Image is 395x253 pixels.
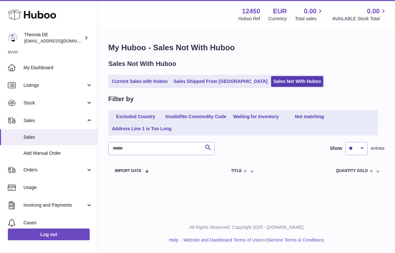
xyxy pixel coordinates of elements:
a: Service Terms & Conditions [268,237,324,243]
p: All Rights Reserved. Copyright 2025 - [DOMAIN_NAME] [103,224,390,230]
a: Waiting for Inventory [230,111,282,122]
a: Help [169,237,178,243]
a: 0.00 Total sales [295,7,324,22]
a: Current Sales with Huboo [110,76,170,87]
span: Sales [23,118,86,124]
span: Quantity Sold [336,169,368,173]
span: Total sales [295,16,324,22]
span: Listings [23,82,86,88]
a: Excluded Country [110,111,162,122]
span: Cases [23,220,93,226]
strong: 12450 [242,7,260,16]
span: 0.00 [304,7,317,16]
h1: My Huboo - Sales Not With Huboo [108,42,385,53]
div: Huboo Ref [238,16,260,22]
strong: EUR [273,7,287,16]
a: Log out [8,229,90,240]
a: Sales Not With Huboo [271,76,323,87]
div: Theonia DE [24,32,83,44]
span: Orders [23,167,86,173]
span: My Dashboard [23,65,93,71]
span: Add Manual Order [23,150,93,156]
div: Currency [268,16,287,22]
h2: Sales Not With Huboo [108,59,176,68]
img: info-de@theonia.com [8,33,18,43]
a: Not matching [283,111,336,122]
a: Sales Shipped From [GEOGRAPHIC_DATA] [171,76,270,87]
span: 0.00 [367,7,380,16]
li: and [181,237,324,243]
span: entries [371,145,385,151]
a: Address Line 1 is Too Long [110,123,174,134]
h2: Filter by [108,95,134,103]
label: Show [330,145,342,151]
span: Sales [23,134,93,140]
a: Invalid/No Commodity Code [163,111,229,122]
span: Usage [23,184,93,191]
a: 0.00 AVAILABLE Stock Total [332,7,387,22]
span: Title [231,169,242,173]
a: Website and Dashboard Terms of Use [183,237,260,243]
span: AVAILABLE Stock Total [332,16,387,22]
span: Invoicing and Payments [23,202,86,208]
span: Stock [23,100,86,106]
span: [EMAIL_ADDRESS][DOMAIN_NAME] [24,38,96,43]
span: Import date [115,169,142,173]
